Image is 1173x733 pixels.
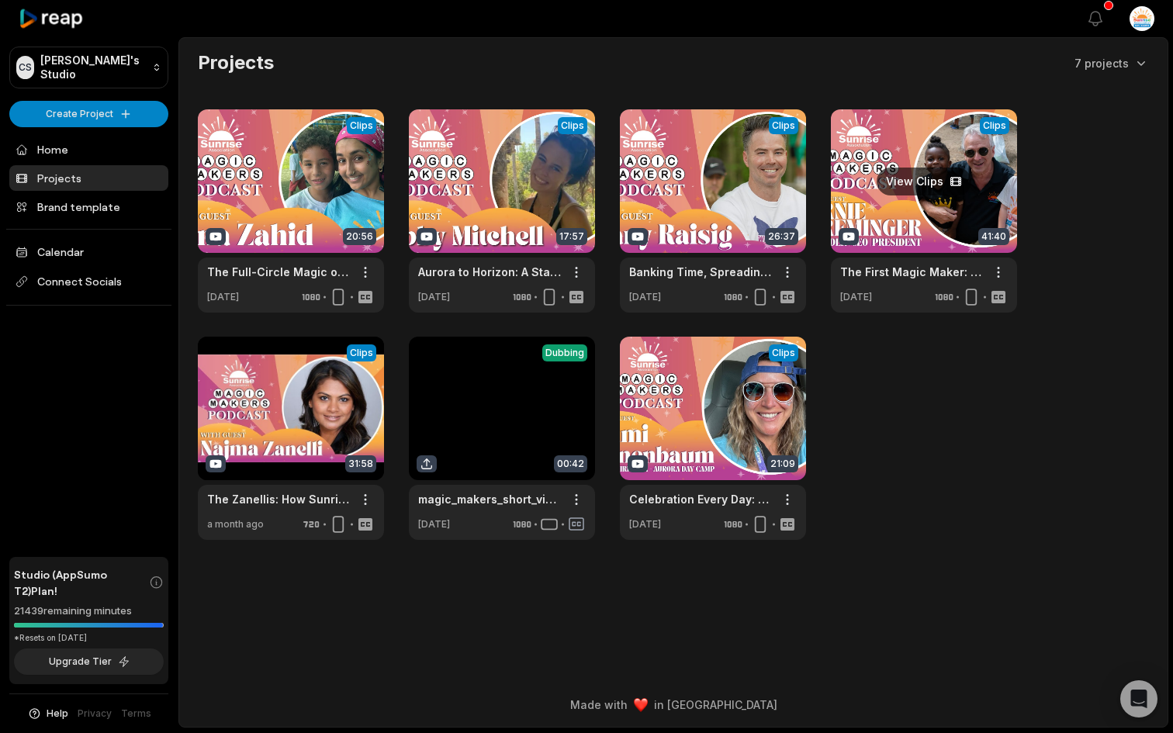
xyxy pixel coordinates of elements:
a: Aurora to Horizon: A Staff Member’s Impactful Return to Camp [418,264,561,280]
button: Create Project [9,101,168,127]
h2: Projects [198,50,274,75]
span: Studio (AppSumo T2) Plan! [14,566,149,599]
a: Celebration Every Day: The Joy-Filled World of Aurora Day Camp [629,491,772,507]
div: Open Intercom Messenger [1120,680,1157,717]
button: 7 projects [1074,55,1149,71]
a: magic_makers_short_video_clip (1) [418,491,561,507]
a: Terms [121,707,151,721]
div: Made with in [GEOGRAPHIC_DATA] [193,697,1154,713]
img: heart emoji [634,698,648,712]
button: Help [27,707,68,721]
a: Calendar [9,239,168,265]
a: Home [9,137,168,162]
p: [PERSON_NAME]'s Studio [40,54,146,81]
a: The Full-Circle Magic of Sunrise: [PERSON_NAME]’s Story of Joy and Purpose [207,264,350,280]
div: CS [16,56,34,79]
button: Upgrade Tier [14,648,164,675]
a: The First Magic Maker: [PERSON_NAME] on Founding Sunrise [840,264,983,280]
a: The Zanellis: How Sunrise Gave Us Our Summer Back [207,491,350,507]
a: Banking Time, Spreading Joy: [PERSON_NAME] Sunrise Story - Sunrise Magic Makers Podcast Ep 2 [629,264,772,280]
span: Connect Socials [9,268,168,296]
div: *Resets on [DATE] [14,632,164,644]
div: 21439 remaining minutes [14,603,164,619]
span: Help [47,707,68,721]
a: Privacy [78,707,112,721]
a: Projects [9,165,168,191]
a: Brand template [9,194,168,220]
